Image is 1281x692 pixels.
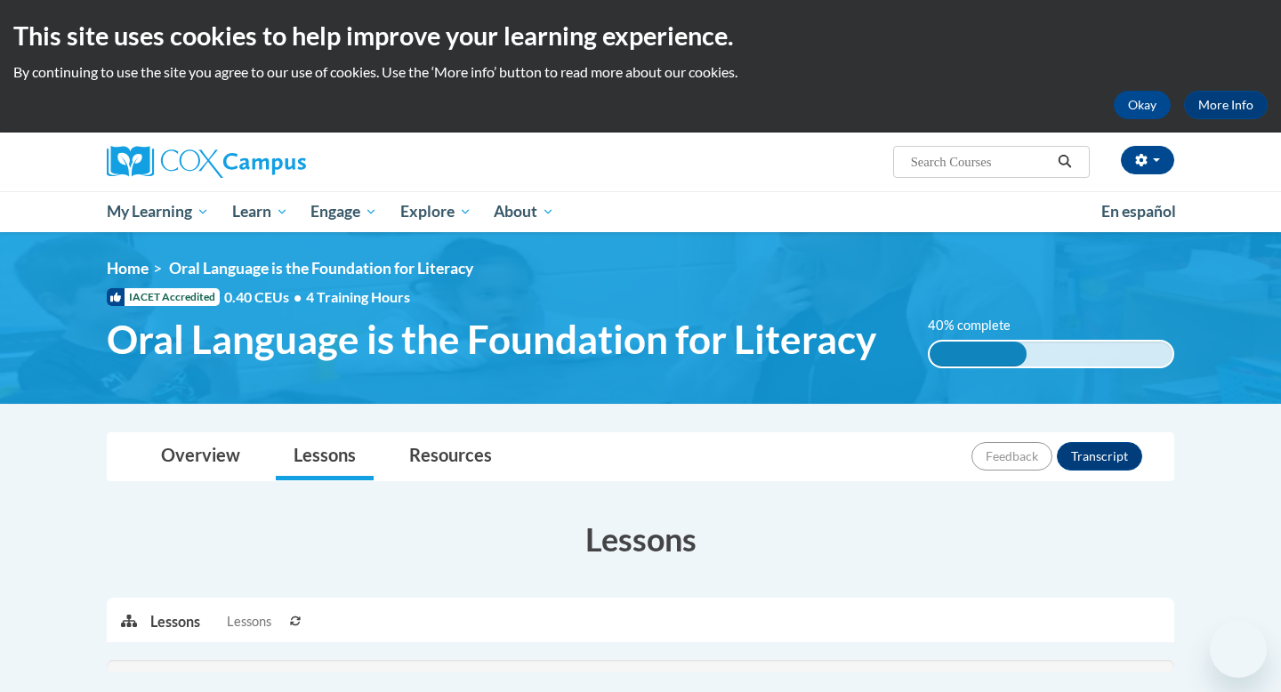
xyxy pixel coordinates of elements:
[227,612,271,632] span: Lessons
[150,612,200,632] p: Lessons
[1114,91,1171,119] button: Okay
[276,433,374,480] a: Lessons
[1121,146,1174,174] button: Account Settings
[221,191,300,232] a: Learn
[294,288,302,305] span: •
[95,191,221,232] a: My Learning
[80,191,1201,232] div: Main menu
[928,316,1030,335] label: 40% complete
[107,146,445,178] a: Cox Campus
[107,288,220,306] span: IACET Accredited
[13,18,1268,53] h2: This site uses cookies to help improve your learning experience.
[107,316,876,363] span: Oral Language is the Foundation for Literacy
[232,201,288,222] span: Learn
[400,201,471,222] span: Explore
[1184,91,1268,119] a: More Info
[971,442,1052,471] button: Feedback
[1101,202,1176,221] span: En español
[1210,621,1267,678] iframe: Button to launch messaging window
[143,433,258,480] a: Overview
[1090,193,1188,230] a: En español
[1051,151,1078,173] button: Search
[107,259,149,278] a: Home
[107,517,1174,561] h3: Lessons
[169,259,473,278] span: Oral Language is the Foundation for Literacy
[306,288,410,305] span: 4 Training Hours
[107,146,306,178] img: Cox Campus
[1057,442,1142,471] button: Transcript
[930,342,1027,366] div: 40% complete
[13,62,1268,82] p: By continuing to use the site you agree to our use of cookies. Use the ‘More info’ button to read...
[391,433,510,480] a: Resources
[909,151,1051,173] input: Search Courses
[483,191,567,232] a: About
[107,201,209,222] span: My Learning
[310,201,377,222] span: Engage
[224,287,306,307] span: 0.40 CEUs
[389,191,483,232] a: Explore
[494,201,554,222] span: About
[299,191,389,232] a: Engage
